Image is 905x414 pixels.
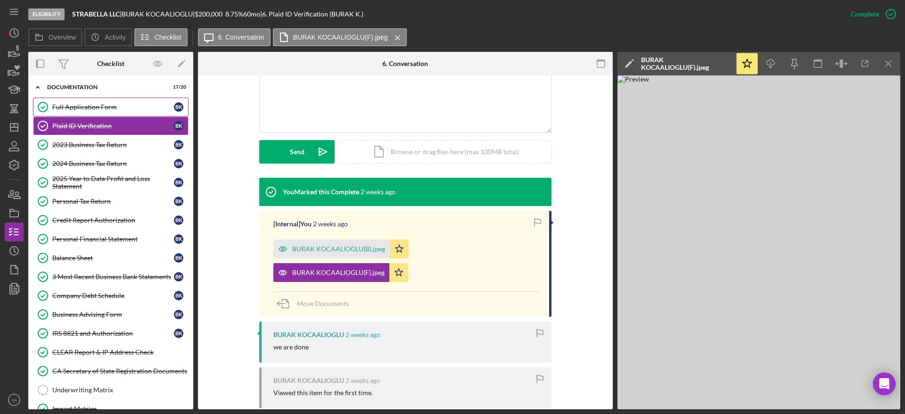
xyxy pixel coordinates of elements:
a: Personal Tax ReturnBK [33,192,189,211]
div: Underwriting Matrix [52,386,188,394]
div: B K [174,329,183,338]
div: IRS 8821 and Authorization [52,330,174,337]
a: IRS 8821 and AuthorizationBK [33,324,189,343]
a: CA Secretary of State Registration Documents [33,362,189,381]
div: | [72,10,122,18]
div: Personal Tax Return [52,198,174,205]
label: Checklist [155,33,181,41]
button: 6. Conversation [198,28,271,46]
div: Company Debt Schedule [52,292,174,299]
span: $200,000 [195,10,222,18]
div: Eligibility [28,8,65,20]
div: Documentation [47,84,163,90]
div: 2025 Year to Date Profit and Loss Statement [52,175,174,190]
div: Credit Report Authorization [52,216,174,224]
a: Company Debt ScheduleBK [33,286,189,305]
label: Activity [105,33,125,41]
div: [Internal] You [273,220,312,228]
div: Open Intercom Messenger [873,373,896,395]
div: we are done [273,343,309,351]
div: B K [174,121,183,131]
a: 2025 Year to Date Profit and Loss StatementBK [33,173,189,192]
div: B K [174,291,183,300]
div: B K [174,102,183,112]
time: 2025-09-02 20:39 [313,220,348,228]
div: Checklist [97,60,124,67]
a: Full Application FormBK [33,98,189,116]
div: Send [290,140,304,164]
div: 3 Most Recent Business Bank Statements [52,273,174,281]
a: Credit Report AuthorizationBK [33,211,189,230]
text: YA [11,397,17,403]
label: 6. Conversation [218,33,264,41]
button: BURAK KOCAALIOGLU(F).jpeg [273,28,407,46]
div: 8.75 % [225,10,243,18]
div: Balance Sheet [52,254,174,262]
a: 2024 Business Tax ReturnBK [33,154,189,173]
div: BURAK KOCAALIOGLU(F).jpeg [641,56,731,71]
label: BURAK KOCAALIOGLU(F).jpeg [293,33,388,41]
div: B K [174,159,183,168]
time: 2025-09-02 20:13 [346,331,380,339]
button: Activity [84,28,132,46]
div: Complete [851,5,879,24]
button: Checklist [134,28,188,46]
div: 2023 Business Tax Return [52,141,174,149]
div: BURAK KOCAALIOGLU(F).jpeg [292,269,385,276]
button: Overview [28,28,82,46]
div: Personal Financial Statement [52,235,174,243]
div: BURAK KOCAALIOGLU(B).jpeg [292,245,385,253]
b: STRABELLA LLC [72,10,120,18]
img: Preview [617,75,900,409]
a: 2023 Business Tax ReturnBK [33,135,189,154]
div: BURAK KOCAALIOGLU [273,377,344,384]
label: Overview [49,33,76,41]
div: Business Advising Form [52,311,174,318]
div: CLEAR Report & IP Address Check [52,348,188,356]
div: 2024 Business Tax Return [52,160,174,167]
div: Impact Metrics [52,405,188,413]
div: B K [174,234,183,244]
div: B K [174,140,183,149]
button: Send [259,140,335,164]
button: BURAK KOCAALIOGLU(F).jpeg [273,263,408,282]
a: CLEAR Report & IP Address Check [33,343,189,362]
a: Underwriting Matrix [33,381,189,399]
div: B K [174,272,183,282]
div: | 6. Plaid ID Verification (BURAK K.) [260,10,363,18]
a: Plaid ID VerificationBK [33,116,189,135]
div: 17 / 20 [169,84,186,90]
a: Business Advising FormBK [33,305,189,324]
button: Move Documents [273,292,358,315]
div: Full Application Form [52,103,174,111]
div: CA Secretary of State Registration Documents [52,367,188,375]
div: B K [174,310,183,319]
div: BURAK KOCAALIOGLU | [122,10,195,18]
time: 2025-09-02 20:39 [361,188,395,196]
div: BURAK KOCAALIOGLU [273,331,344,339]
time: 2025-09-02 19:42 [346,377,380,384]
span: Move Documents [297,299,349,307]
a: Personal Financial StatementBK [33,230,189,248]
div: 6. Conversation [382,60,428,67]
a: Balance SheetBK [33,248,189,267]
div: You Marked this Complete [283,188,359,196]
div: B K [174,178,183,187]
div: B K [174,215,183,225]
button: YA [5,390,24,409]
div: Plaid ID Verification [52,122,174,130]
div: Viewed this item for the first time. [273,389,373,397]
a: 3 Most Recent Business Bank StatementsBK [33,267,189,286]
div: B K [174,253,183,263]
button: Complete [841,5,900,24]
div: B K [174,197,183,206]
button: BURAK KOCAALIOGLU(B).jpeg [273,240,409,258]
div: 60 mo [243,10,260,18]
